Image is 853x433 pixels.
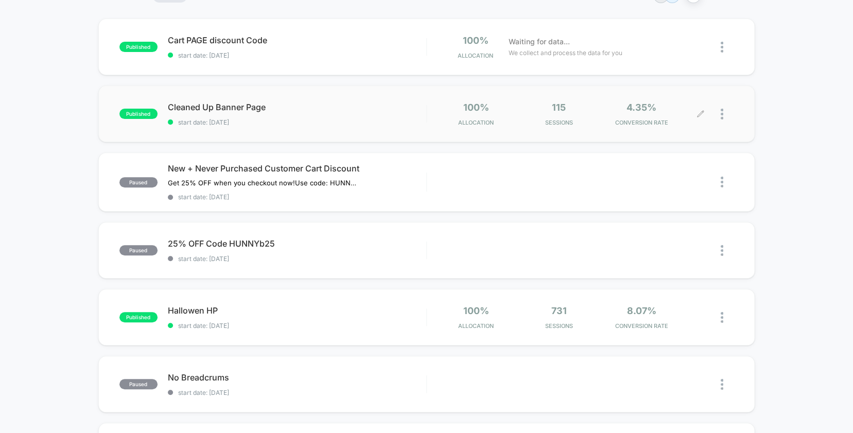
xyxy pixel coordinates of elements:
[168,255,426,263] span: start date: [DATE]
[508,48,622,58] span: We collect and process the data for you
[168,372,426,383] span: No Breadcrums
[168,238,426,249] span: 25% OFF Code HUNNYb25
[520,322,598,330] span: Sessions
[119,245,158,255] span: paused
[119,109,158,119] span: published
[462,35,488,46] span: 100%
[721,177,723,187] img: close
[551,305,566,316] span: 731
[168,193,426,201] span: start date: [DATE]
[626,305,656,316] span: 8.07%
[168,305,426,316] span: Hallowen HP
[721,109,723,119] img: close
[603,119,681,126] span: CONVERSION RATE
[721,379,723,390] img: close
[508,36,569,47] span: Waiting for data...
[721,312,723,323] img: close
[119,42,158,52] span: published
[463,305,489,316] span: 100%
[552,102,566,113] span: 115
[168,389,426,396] span: start date: [DATE]
[168,51,426,59] span: start date: [DATE]
[721,42,723,53] img: close
[168,179,359,187] span: Get 25% OFF when you checkout now!Use code: HUNNYB25
[119,379,158,389] span: paused
[520,119,598,126] span: Sessions
[168,322,426,330] span: start date: [DATE]
[168,35,426,45] span: Cart PAGE discount Code
[626,102,656,113] span: 4.35%
[119,312,158,322] span: published
[168,163,426,174] span: New + Never Purchased Customer Cart Discount
[721,245,723,256] img: close
[119,177,158,187] span: paused
[463,102,489,113] span: 100%
[168,102,426,112] span: Cleaned Up Banner Page
[458,322,494,330] span: Allocation
[458,119,494,126] span: Allocation
[458,52,493,59] span: Allocation
[603,322,681,330] span: CONVERSION RATE
[168,118,426,126] span: start date: [DATE]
